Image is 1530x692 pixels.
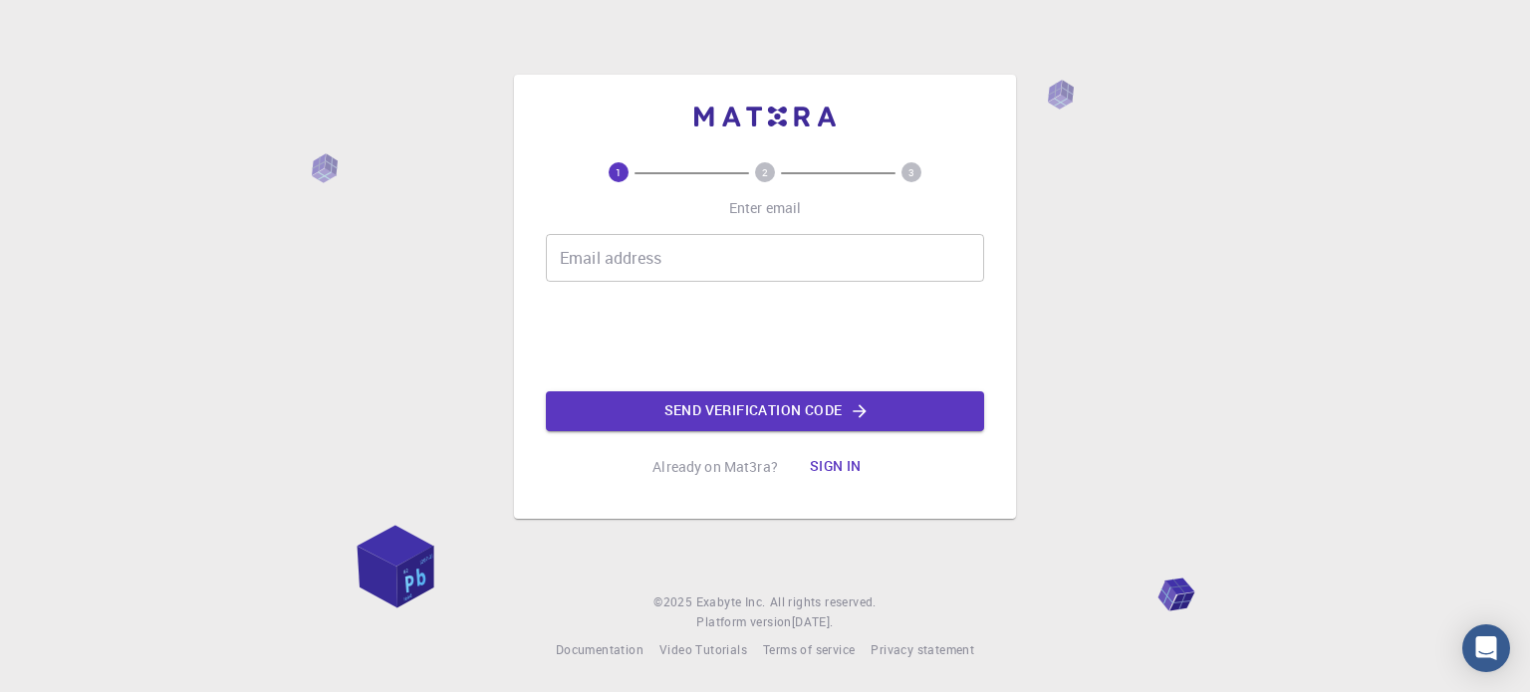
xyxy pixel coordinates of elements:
[908,165,914,179] text: 3
[653,592,695,612] span: © 2025
[763,641,855,657] span: Terms of service
[696,612,791,632] span: Platform version
[1462,624,1510,672] div: Open Intercom Messenger
[616,165,622,179] text: 1
[770,592,877,612] span: All rights reserved.
[696,592,766,612] a: Exabyte Inc.
[546,391,984,431] button: Send verification code
[556,640,643,660] a: Documentation
[659,640,747,660] a: Video Tutorials
[659,641,747,657] span: Video Tutorials
[871,640,974,660] a: Privacy statement
[556,641,643,657] span: Documentation
[792,613,834,629] span: [DATE] .
[614,298,916,375] iframe: reCAPTCHA
[762,165,768,179] text: 2
[794,447,878,487] button: Sign in
[696,593,766,609] span: Exabyte Inc.
[729,198,802,218] p: Enter email
[763,640,855,660] a: Terms of service
[792,612,834,632] a: [DATE].
[652,457,778,477] p: Already on Mat3ra?
[871,641,974,657] span: Privacy statement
